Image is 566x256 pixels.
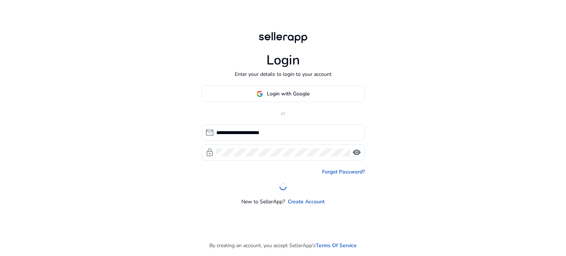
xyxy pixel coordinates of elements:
[235,70,332,78] p: Enter your details to login to your account
[205,148,214,157] span: lock
[322,168,365,176] a: Forgot Password?
[205,128,214,137] span: mail
[267,90,310,98] span: Login with Google
[202,85,365,102] button: Login with Google
[256,91,263,97] img: google-logo.svg
[352,148,361,157] span: visibility
[288,198,325,206] a: Create Account
[241,198,285,206] p: New to SellerApp?
[316,242,357,249] a: Terms Of Service
[266,52,300,68] h1: Login
[202,109,365,117] p: or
